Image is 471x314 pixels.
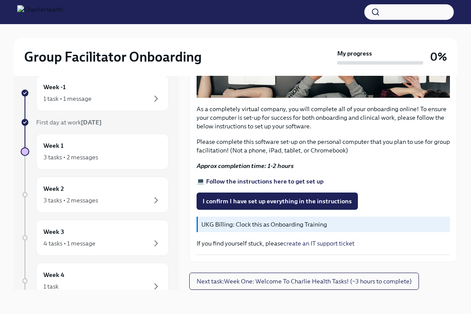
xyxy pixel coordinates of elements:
[203,197,352,205] span: I confirm I have set up everything in the instructions
[24,48,202,65] h2: Group Facilitator Onboarding
[197,277,412,286] span: Next task : Week One: Welcome To Charlie Health Tasks! (~3 hours to complete)
[430,49,447,65] h3: 0%
[43,141,64,150] h6: Week 1
[43,227,64,236] h6: Week 3
[197,137,450,155] p: Please complete this software set-up on the personal computer that you plan to use for group faci...
[189,273,419,290] button: Next task:Week One: Welcome To Charlie Health Tasks! (~3 hours to complete)
[197,239,450,248] p: If you find yourself stuck, please
[43,184,64,193] h6: Week 2
[197,162,294,170] strong: Approx completion time: 1-2 hours
[17,5,63,19] img: CharlieHealth
[21,220,169,256] a: Week 34 tasks • 1 message
[197,177,323,185] a: 💻 Follow the instructions here to get set up
[21,75,169,111] a: Week -11 task • 1 message
[21,263,169,299] a: Week 41 task
[283,239,354,247] a: create an IT support ticket
[43,196,98,205] div: 3 tasks • 2 messages
[21,134,169,170] a: Week 13 tasks • 2 messages
[337,49,372,58] strong: My progress
[43,270,65,280] h6: Week 4
[43,153,98,162] div: 3 tasks • 2 messages
[21,177,169,213] a: Week 23 tasks • 2 messages
[43,82,66,92] h6: Week -1
[81,118,102,126] strong: [DATE]
[201,220,446,229] p: UKG Billing: Clock this as Onboarding Training
[43,94,92,103] div: 1 task • 1 message
[43,239,95,248] div: 4 tasks • 1 message
[197,105,450,131] p: As a completely virtual company, you will complete all of your onboarding online! To ensure your ...
[43,282,58,291] div: 1 task
[197,193,358,210] button: I confirm I have set up everything in the instructions
[21,118,169,127] a: First day at work[DATE]
[36,118,102,126] span: First day at work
